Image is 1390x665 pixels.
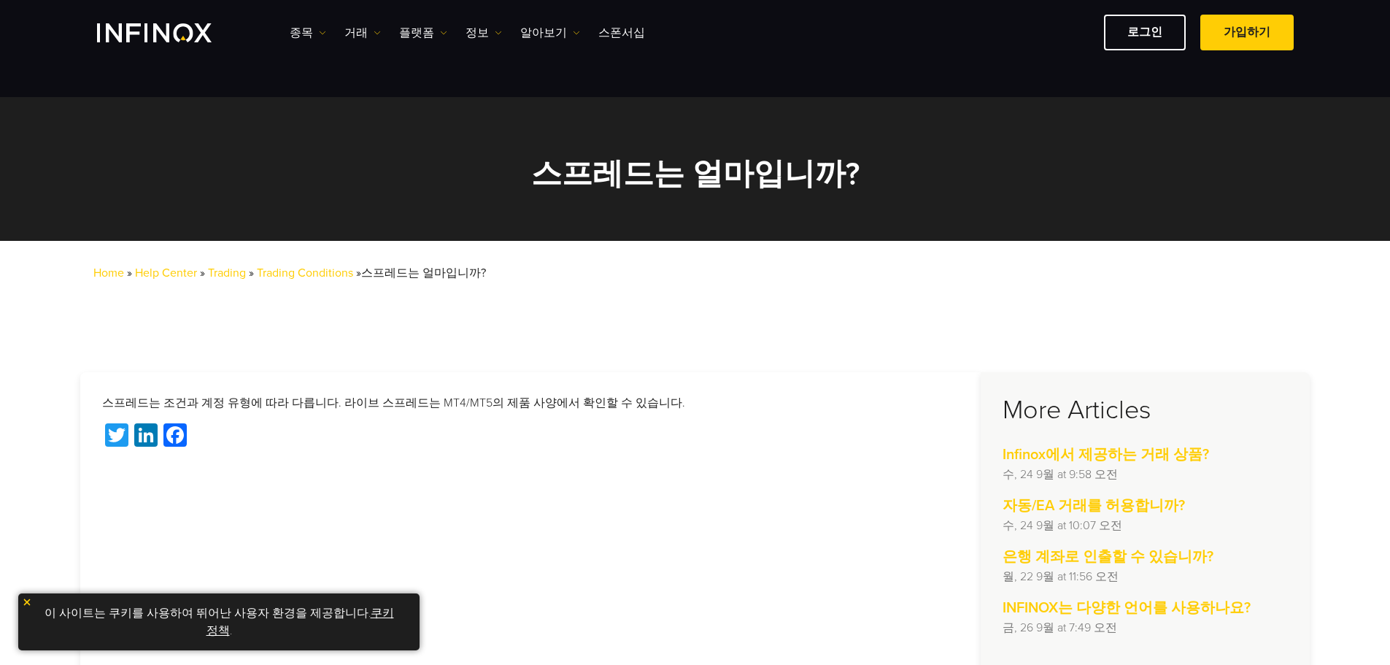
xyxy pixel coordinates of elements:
[1003,394,1288,426] h3: More Articles
[249,266,486,280] span: »
[257,266,353,280] a: Trading Conditions
[361,266,486,280] span: 스프레드는 얼마입니까?
[26,601,412,643] p: 이 사이트는 쿠키를 사용하여 뛰어난 사용자 환경을 제공합니다. .
[598,24,645,42] a: 스폰서십
[102,423,131,451] a: Twitter
[97,23,246,42] a: INFINOX Logo
[1003,466,1288,483] p: 수, 24 9월 at 9:58 오전
[367,155,1024,193] h2: 스프레드는 얼마입니까?
[1003,619,1288,637] p: 금, 26 9월 at 7:49 오전
[1200,15,1294,50] a: 가입하기
[1003,517,1288,534] p: 수, 24 9월 at 10:07 오전
[1104,15,1186,50] a: 로그인
[1003,548,1213,566] strong: 은행 계좌로 인출할 수 있습니까?
[1003,495,1288,534] a: 자동/EA 거래를 허용합니까? 수, 24 9월 at 10:07 오전
[1003,597,1288,637] a: INFINOX는 다양한 언어를 사용하나요? 금, 26 9월 at 7:49 오전
[290,24,326,42] a: 종목
[1003,444,1288,483] a: Infinox에서 제공하는 거래 상품? 수, 24 9월 at 9:58 오전
[466,24,502,42] a: 정보
[93,266,124,280] a: Home
[1003,546,1288,585] a: 은행 계좌로 인출할 수 있습니까? 월, 22 9월 at 11:56 오전
[399,24,447,42] a: 플랫폼
[208,266,246,280] a: Trading
[1003,568,1288,585] p: 월, 22 9월 at 11:56 오전
[1003,446,1209,464] strong: Infinox에서 제공하는 거래 상품?
[344,24,381,42] a: 거래
[356,266,486,280] span: »
[102,394,959,412] p: 스프레드는 조건과 계정 유형에 따라 다릅니다. 라이브 스프레드는 MT4/MT5의 제품 사양에서 확인할 수 있습니다.
[520,24,580,42] a: 알아보기
[1003,497,1185,515] strong: 자동/EA 거래를 허용합니까?
[22,597,32,607] img: yellow close icon
[1003,599,1251,617] strong: INFINOX는 다양한 언어를 사용하나요?
[135,266,197,280] a: Help Center
[161,423,190,451] a: Facebook
[131,423,161,451] a: LinkedIn
[127,266,132,280] span: »
[200,266,486,280] span: »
